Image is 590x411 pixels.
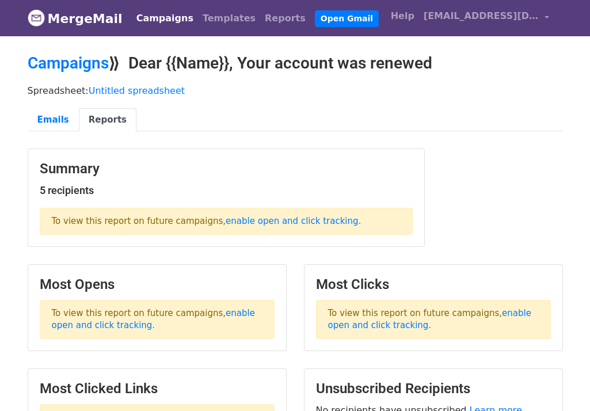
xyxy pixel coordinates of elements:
[424,9,539,23] span: [EMAIL_ADDRESS][DOMAIN_NAME]
[28,54,563,73] h2: ⟫ Dear {{Name}}, Your account was renewed
[28,54,109,73] a: Campaigns
[316,380,551,397] h3: Unsubscribed Recipients
[40,300,275,339] p: To view this report on future campaigns, .
[28,85,563,97] p: Spreadsheet:
[28,9,45,26] img: MergeMail logo
[79,108,136,132] a: Reports
[198,7,260,30] a: Templates
[40,184,413,197] h5: 5 recipients
[386,5,419,28] a: Help
[28,108,79,132] a: Emails
[40,161,413,177] h3: Summary
[260,7,310,30] a: Reports
[316,300,551,339] p: To view this report on future campaigns, .
[52,308,255,330] a: enable open and click tracking
[419,5,554,32] a: [EMAIL_ADDRESS][DOMAIN_NAME]
[315,10,379,27] a: Open Gmail
[40,208,413,235] p: To view this report on future campaigns, .
[89,85,185,96] a: Untitled spreadsheet
[328,308,531,330] a: enable open and click tracking
[226,216,358,226] a: enable open and click tracking
[40,276,275,293] h3: Most Opens
[316,276,551,293] h3: Most Clicks
[132,7,198,30] a: Campaigns
[40,380,275,397] h3: Most Clicked Links
[28,6,123,31] a: MergeMail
